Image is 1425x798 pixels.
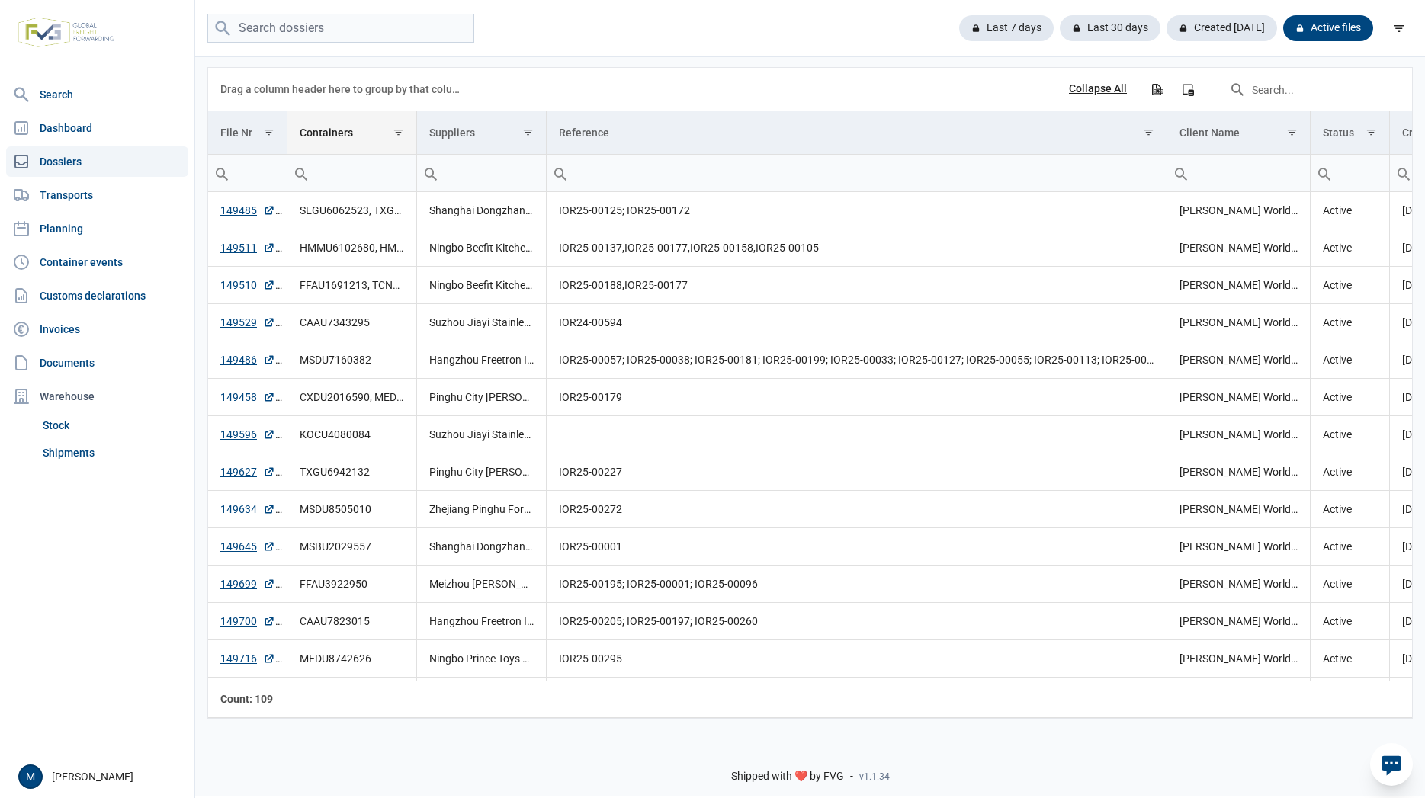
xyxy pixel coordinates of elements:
td: [PERSON_NAME] Worldwide [GEOGRAPHIC_DATA] [1167,341,1310,379]
td: Active [1310,491,1389,528]
td: HMMU6102680, HMMU6743678 [287,229,417,267]
span: Show filter options for column 'Containers' [393,127,404,138]
a: Search [6,79,188,110]
div: Search box [287,155,315,191]
td: Column File Nr [208,111,287,155]
td: MSBU2029557 [287,528,417,566]
a: Dossiers [6,146,188,177]
a: Transports [6,180,188,210]
a: Planning [6,213,188,244]
td: [PERSON_NAME] Worldwide [GEOGRAPHIC_DATA] [1167,566,1310,603]
td: [PERSON_NAME] Worldwide [GEOGRAPHIC_DATA] [1167,379,1310,416]
div: Created [DATE] [1167,15,1277,41]
td: Suzhou Jiayi Stainless Steel Products Co., Ltd. [417,304,547,341]
a: Dashboard [6,113,188,143]
td: Meizhou [PERSON_NAME] Industrial Co., Ltd., Shanghai Dongzhan International Trade. Co. Ltd. [417,566,547,603]
td: Active [1310,416,1389,453]
input: Search dossiers [207,14,474,43]
a: 149700 [220,614,275,629]
td: Active [1310,603,1389,640]
a: 149529 [220,315,275,330]
td: Pinghu City [PERSON_NAME] Xing Children's Products Co., Ltd. [417,453,547,491]
div: Active files [1283,15,1373,41]
input: Filter cell [417,155,546,191]
div: Data grid with 109 rows and 8 columns [208,68,1412,718]
td: IOR25-00227 [547,453,1167,491]
a: Stock [37,412,188,439]
div: Warehouse [6,381,188,412]
input: Filter cell [547,155,1166,191]
div: Search box [1311,155,1338,191]
td: Filter cell [287,155,417,192]
td: Pinghu City [PERSON_NAME] Xing Children's Products Co., Ltd. [417,379,547,416]
td: Active [1310,566,1389,603]
a: 149596 [220,427,275,442]
td: Column Reference [547,111,1167,155]
td: [PERSON_NAME] Worldwide [GEOGRAPHIC_DATA] [1167,229,1310,267]
td: IOR25-00195; IOR25-00001; IOR25-00096 [547,566,1167,603]
div: Search box [208,155,236,191]
a: 149486 [220,352,275,367]
td: Shanghai Dongzhan International Trade. Co. Ltd., Xiangshun Int. ([GEOGRAPHIC_DATA]) Trading Co., ... [417,192,547,229]
td: Active [1310,528,1389,566]
span: Show filter options for column 'File Nr' [263,127,274,138]
a: Customs declarations [6,280,188,311]
span: v1.1.34 [859,771,890,783]
td: Zhejiang Pinghu Foreign Trade Co., Ltd. [417,491,547,528]
td: [PERSON_NAME] Worldwide [GEOGRAPHIC_DATA] [1167,192,1310,229]
td: Active [1310,229,1389,267]
td: Filter cell [547,155,1167,192]
td: Column Containers [287,111,417,155]
div: M [18,764,43,789]
td: IOR24-00594 [547,304,1167,341]
span: Show filter options for column 'Status' [1366,127,1377,138]
td: Ningbo Beefit Kitchenware Co., Ltd. [417,229,547,267]
input: Filter cell [1167,155,1310,191]
span: Show filter options for column 'Client Name' [1286,127,1298,138]
div: Client Name [1179,127,1240,139]
span: Shipped with ❤️ by FVG [731,770,844,784]
a: 149510 [220,277,275,293]
td: [PERSON_NAME] Worldwide [GEOGRAPHIC_DATA] [1167,640,1310,678]
a: 149485 [220,203,275,218]
td: [PERSON_NAME] Worldwide [GEOGRAPHIC_DATA] [1167,603,1310,640]
input: Filter cell [287,155,416,191]
input: Filter cell [1311,155,1389,191]
td: Active [1310,341,1389,379]
div: Collapse All [1069,82,1127,96]
div: Drag a column header here to group by that column [220,77,465,101]
div: Search box [547,155,574,191]
td: Filter cell [417,155,547,192]
td: IOR25-00179 [547,379,1167,416]
div: Export all data to Excel [1143,75,1170,103]
td: Active [1310,453,1389,491]
td: KOCU4080084 [287,416,417,453]
td: IOR25-00057; IOR25-00038; IOR25-00181; IOR25-00199; IOR25-00033; IOR25-00127; IOR25-00055; IOR25-... [547,341,1167,379]
td: MSDU8505010 [287,491,417,528]
td: SEGU6062523, TXGU8827164 [287,192,417,229]
td: Ningbo Beefit Kitchenware Co., Ltd. [417,267,547,304]
td: Column Client Name [1167,111,1310,155]
td: CAAU7823015 [287,603,417,640]
td: IOR25-00272 [547,491,1167,528]
a: Documents [6,348,188,378]
td: Active [1310,304,1389,341]
td: CAAU7343295 [287,304,417,341]
td: [PERSON_NAME] Worldwide [GEOGRAPHIC_DATA] [1167,491,1310,528]
a: 149716 [220,651,275,666]
div: Column Chooser [1174,75,1202,103]
td: Hangzhou Freetron Industrial Co., Ltd., Ningbo Beefit Kitchenware Co., Ltd., Ningbo Wansheng Impo... [417,341,547,379]
td: FFAU1691213, TCNU4329432 [287,267,417,304]
td: Hangzhou Freetron Industrial Co., Ltd., Ningbo Beefit Kitchenware Co., Ltd., Ningbo Wansheng Impo... [417,603,547,640]
div: Last 7 days [959,15,1054,41]
td: Active [1310,192,1389,229]
a: 149511 [220,240,275,255]
td: [PERSON_NAME] Worldwide [GEOGRAPHIC_DATA] [1167,416,1310,453]
td: IOR25-00137,IOR25-00177,IOR25-00158,IOR25-00105 [547,229,1167,267]
td: Shanghai Dongzhan International Trade. Co. Ltd. [417,528,547,566]
td: MEDU8742626 [287,640,417,678]
td: TXGU6942132 [287,453,417,491]
a: Invoices [6,314,188,345]
td: IOR25-00205; IOR25-00197; IOR25-00260 [547,603,1167,640]
div: Last 30 days [1060,15,1160,41]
